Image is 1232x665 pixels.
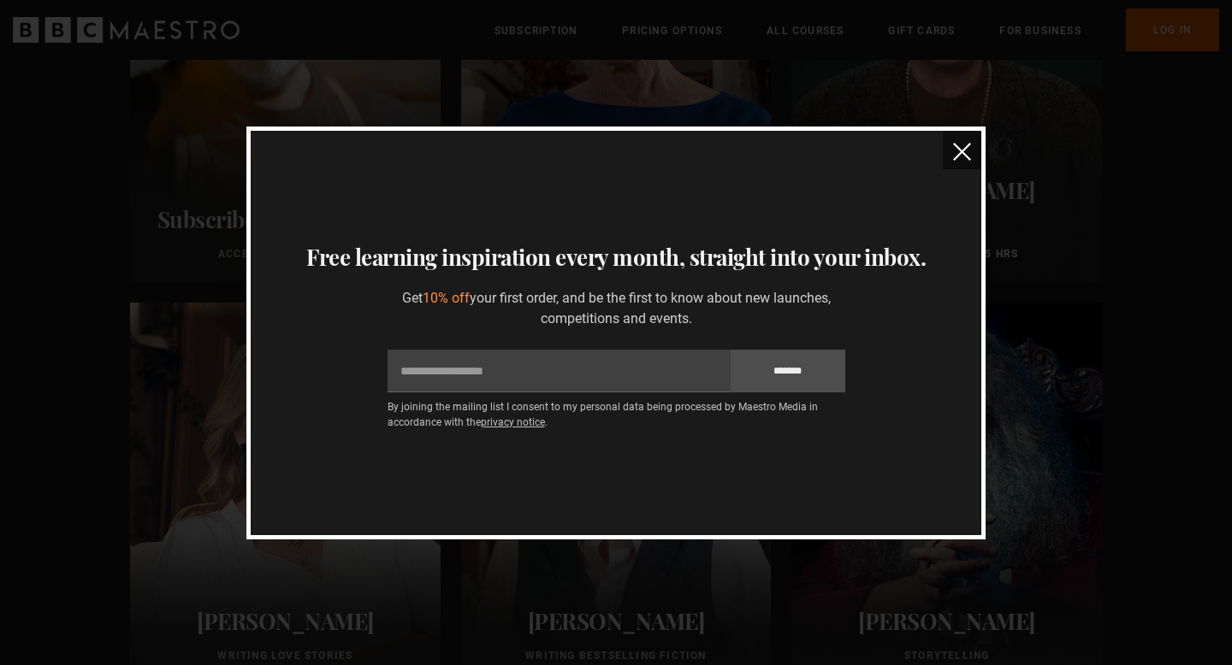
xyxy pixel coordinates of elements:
[481,416,545,428] a: privacy notice
[943,131,981,169] button: close
[423,290,470,306] span: 10% off
[388,399,845,430] p: By joining the mailing list I consent to my personal data being processed by Maestro Media in acc...
[388,288,845,329] p: Get your first order, and be the first to know about new launches, competitions and events.
[271,240,961,274] h3: Free learning inspiration every month, straight into your inbox.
